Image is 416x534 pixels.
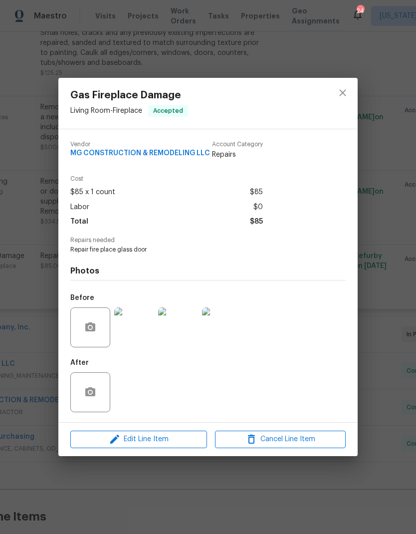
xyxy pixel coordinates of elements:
span: Accepted [149,106,187,116]
h5: Before [70,294,94,301]
span: Cost [70,176,263,182]
button: Cancel Line Item [215,431,346,448]
span: $85 [250,215,263,229]
span: Vendor [70,141,210,148]
span: Living Room - Fireplace [70,107,142,114]
span: $85 x 1 count [70,185,115,200]
span: Repair fire place glass door [70,246,318,254]
div: 24 [357,6,364,16]
span: Edit Line Item [73,433,204,446]
span: Gas Fireplace Damage [70,90,188,101]
h4: Photos [70,266,346,276]
span: Total [70,215,88,229]
span: Repairs [212,150,263,160]
span: Repairs needed [70,237,346,244]
span: $0 [253,200,263,215]
span: Cancel Line Item [218,433,343,446]
span: MG CONSTRUCTION & REMODELING LLC [70,150,210,157]
button: Edit Line Item [70,431,207,448]
span: $85 [250,185,263,200]
button: close [331,81,355,105]
span: Labor [70,200,89,215]
h5: After [70,359,89,366]
span: Account Category [212,141,263,148]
